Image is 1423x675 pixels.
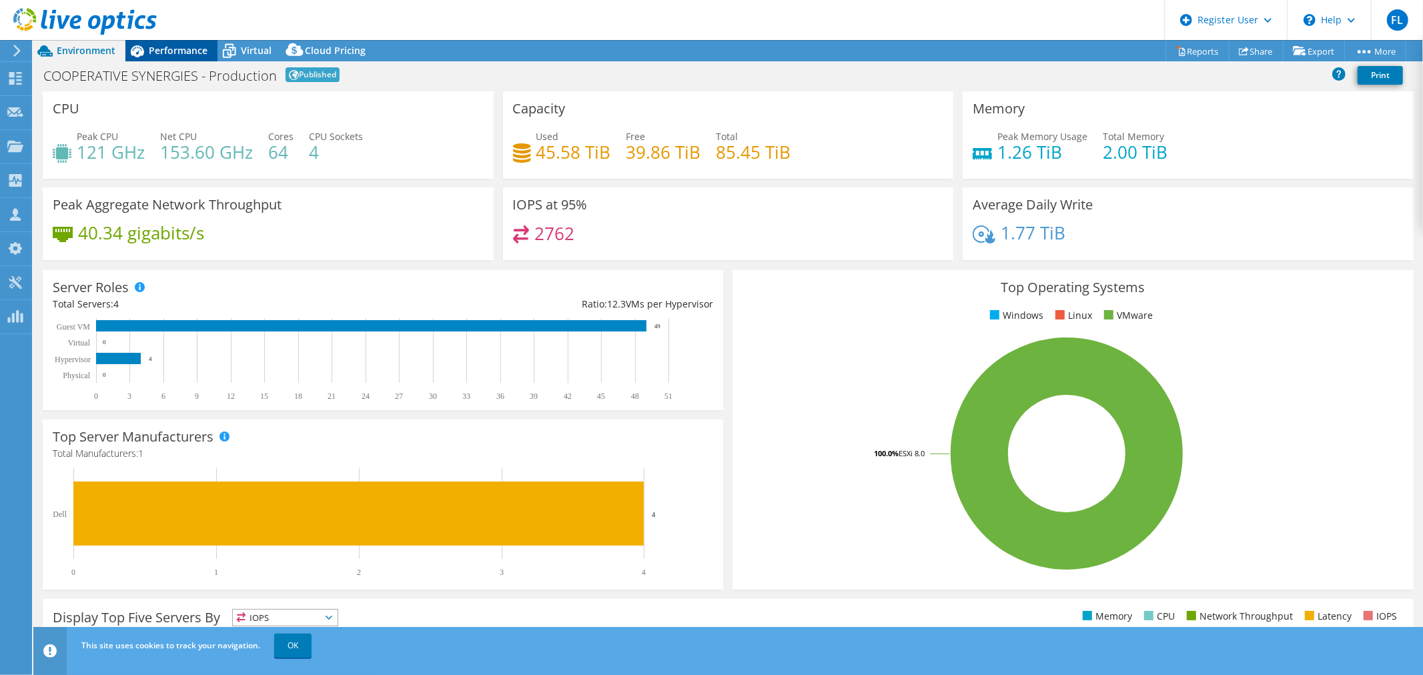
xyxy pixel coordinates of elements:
[1229,41,1284,61] a: Share
[626,145,701,159] h4: 39.86 TiB
[78,225,204,240] h4: 40.34 gigabits/s
[513,197,588,212] h3: IOPS at 95%
[973,101,1025,116] h3: Memory
[195,392,199,401] text: 9
[899,448,925,458] tspan: ESXi 8.0
[81,640,260,651] span: This site uses cookies to track your navigation.
[268,130,294,143] span: Cores
[564,392,572,401] text: 42
[642,568,646,577] text: 4
[113,297,119,310] span: 4
[395,392,403,401] text: 27
[973,197,1093,212] h3: Average Daily Write
[103,372,106,378] text: 0
[362,392,370,401] text: 24
[1387,9,1408,31] span: FL
[260,392,268,401] text: 15
[874,448,899,458] tspan: 100.0%
[500,568,504,577] text: 3
[77,130,118,143] span: Peak CPU
[997,130,1087,143] span: Peak Memory Usage
[286,67,340,82] span: Published
[1302,609,1352,624] li: Latency
[717,130,739,143] span: Total
[94,392,98,401] text: 0
[138,447,143,460] span: 1
[160,145,253,159] h4: 153.60 GHz
[309,145,363,159] h4: 4
[53,101,79,116] h3: CPU
[57,322,90,331] text: Guest VM
[55,355,91,364] text: Hypervisor
[53,430,213,444] h3: Top Server Manufacturers
[1079,609,1132,624] li: Memory
[1001,225,1065,240] h4: 1.77 TiB
[1052,308,1092,323] li: Linux
[53,297,383,311] div: Total Servers:
[63,371,90,380] text: Physical
[227,392,235,401] text: 12
[1344,41,1406,61] a: More
[161,392,165,401] text: 6
[429,392,437,401] text: 30
[652,510,656,518] text: 4
[103,339,106,346] text: 0
[127,392,131,401] text: 3
[536,145,611,159] h4: 45.58 TiB
[294,392,302,401] text: 18
[309,130,363,143] span: CPU Sockets
[626,130,646,143] span: Free
[743,280,1403,295] h3: Top Operating Systems
[149,44,207,57] span: Performance
[987,308,1043,323] li: Windows
[717,145,791,159] h4: 85.45 TiB
[160,130,197,143] span: Net CPU
[43,69,277,83] h1: COOPERATIVE SYNERGIES - Production
[68,338,91,348] text: Virtual
[1360,609,1397,624] li: IOPS
[1183,609,1293,624] li: Network Throughput
[53,280,129,295] h3: Server Roles
[149,356,152,362] text: 4
[53,510,67,519] text: Dell
[214,568,218,577] text: 1
[77,145,145,159] h4: 121 GHz
[233,610,338,626] span: IOPS
[513,101,566,116] h3: Capacity
[328,392,336,401] text: 21
[53,446,713,461] h4: Total Manufacturers:
[1358,66,1403,85] a: Print
[241,44,272,57] span: Virtual
[305,44,366,57] span: Cloud Pricing
[268,145,294,159] h4: 64
[1103,145,1167,159] h4: 2.00 TiB
[1165,41,1230,61] a: Reports
[1304,14,1316,26] svg: \n
[631,392,639,401] text: 48
[274,634,312,658] a: OK
[536,130,559,143] span: Used
[530,392,538,401] text: 39
[534,226,574,241] h4: 2762
[53,197,282,212] h3: Peak Aggregate Network Throughput
[1283,41,1345,61] a: Export
[496,392,504,401] text: 36
[357,568,361,577] text: 2
[1103,130,1164,143] span: Total Memory
[597,392,605,401] text: 45
[1141,609,1175,624] li: CPU
[607,297,626,310] span: 12.3
[71,568,75,577] text: 0
[1101,308,1153,323] li: VMware
[664,392,672,401] text: 51
[383,297,713,311] div: Ratio: VMs per Hypervisor
[57,44,115,57] span: Environment
[997,145,1087,159] h4: 1.26 TiB
[462,392,470,401] text: 33
[654,323,661,329] text: 49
